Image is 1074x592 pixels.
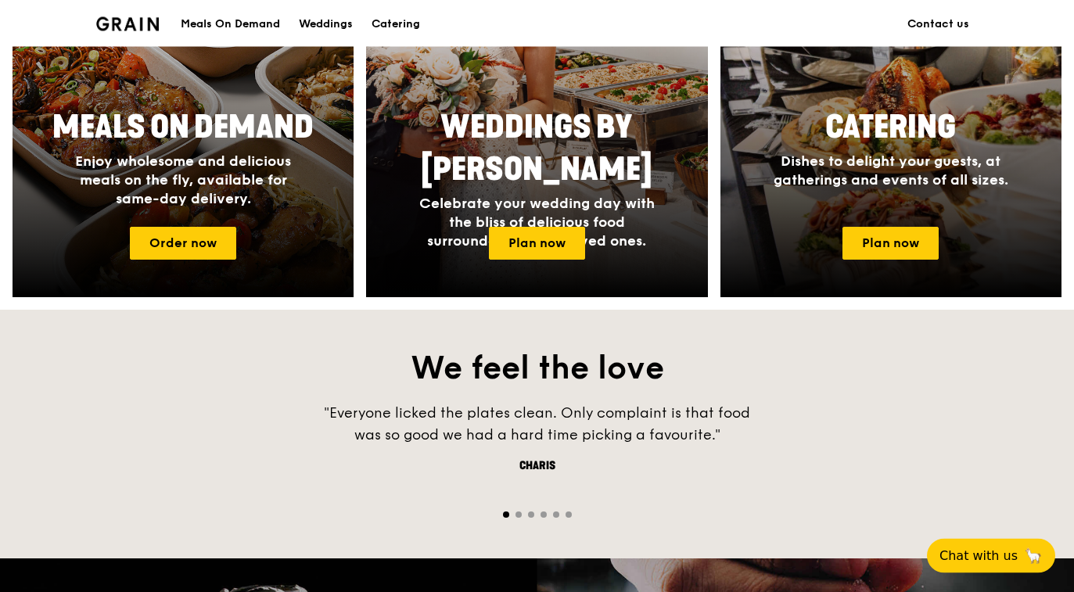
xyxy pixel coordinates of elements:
[774,153,1008,189] span: Dishes to delight your guests, at gatherings and events of all sizes.
[362,1,429,48] a: Catering
[303,403,772,447] div: "Everyone licked the plates clean. Only complaint is that food was so good we had a hard time pic...
[489,228,585,260] a: Plan now
[181,1,280,48] div: Meals On Demand
[1024,547,1043,565] span: 🦙
[553,512,559,518] span: Go to slide 5
[75,153,291,208] span: Enjoy wholesome and delicious meals on the fly, available for same-day delivery.
[419,196,655,250] span: Celebrate your wedding day with the bliss of delicious food surrounded by your loved ones.
[515,512,522,518] span: Go to slide 2
[939,547,1018,565] span: Chat with us
[289,1,362,48] a: Weddings
[842,228,939,260] a: Plan now
[528,512,534,518] span: Go to slide 3
[52,109,314,147] span: Meals On Demand
[96,17,160,31] img: Grain
[299,1,353,48] div: Weddings
[372,1,420,48] div: Catering
[130,228,236,260] a: Order now
[303,459,772,475] div: Charis
[541,512,547,518] span: Go to slide 4
[898,1,979,48] a: Contact us
[421,109,652,189] span: Weddings by [PERSON_NAME]
[825,109,956,147] span: Catering
[566,512,572,518] span: Go to slide 6
[927,539,1055,573] button: Chat with us🦙
[503,512,509,518] span: Go to slide 1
